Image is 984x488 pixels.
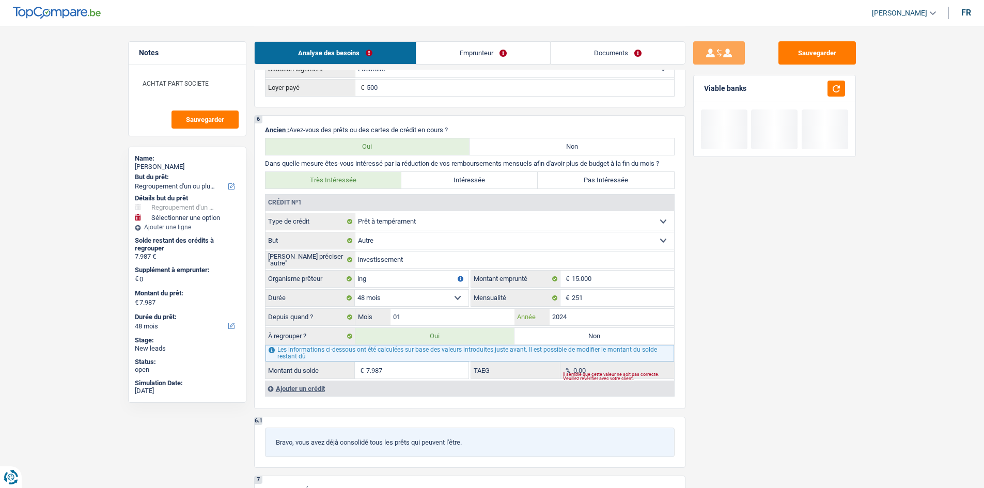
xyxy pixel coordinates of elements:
[265,362,355,379] label: Montant du solde
[560,271,572,287] span: €
[265,381,674,396] div: Ajouter un crédit
[872,9,927,18] span: [PERSON_NAME]
[135,336,240,344] div: Stage:
[135,237,240,253] div: Solde restant des crédits à regrouper
[355,80,367,96] span: €
[135,366,240,374] div: open
[265,290,355,306] label: Durée
[778,41,856,65] button: Sauvegarder
[560,362,573,379] span: %
[265,232,355,249] label: But
[265,271,355,287] label: Organisme prêteur
[255,42,416,64] a: Analyse des besoins
[186,116,224,123] span: Sauvegarder
[355,328,515,344] label: Oui
[538,172,674,188] label: Pas Intéressée
[961,8,971,18] div: fr
[135,266,238,274] label: Supplément à emprunter:
[551,42,685,64] a: Documents
[135,289,238,297] label: Montant du prêt:
[265,160,675,167] p: Dans quelle mesure êtes-vous intéressé par la réduction de vos remboursements mensuels afin d'avo...
[560,290,572,306] span: €
[550,309,674,325] input: AAAA
[135,275,138,283] span: €
[265,172,402,188] label: Très Intéressée
[471,271,560,287] label: Montant emprunté
[135,194,240,202] div: Détails but du prêt
[471,362,560,379] label: TAEG
[416,42,550,64] a: Emprunteur
[276,438,664,446] p: Bravo, vous avez déjà consolidé tous les prêts qui peuvent l'être.
[265,309,355,325] label: Depuis quand ?
[139,49,236,57] h5: Notes
[135,344,240,353] div: New leads
[171,111,239,129] button: Sauvegarder
[514,309,550,325] label: Année
[255,476,262,484] div: 7
[265,345,674,361] div: Les informations ci-dessous ont été calculées sur base des valeurs introduites juste avant. Il es...
[135,387,240,395] div: [DATE]
[471,290,560,306] label: Mensualité
[255,116,262,123] div: 6
[135,163,240,171] div: [PERSON_NAME]
[135,224,240,231] div: Ajouter une ligne
[265,126,675,134] p: Avez-vous des prêts ou des cartes de crédit en cours ?
[135,253,240,261] div: 7.987 €
[265,251,355,268] label: [PERSON_NAME] préciser "autre"
[265,138,470,155] label: Oui
[13,7,101,19] img: TopCompare Logo
[864,5,936,22] a: [PERSON_NAME]
[255,417,262,425] div: 6.1
[265,213,355,230] label: Type de crédit
[391,309,515,325] input: MM
[135,313,238,321] label: Durée du prêt:
[135,358,240,366] div: Status:
[355,309,391,325] label: Mois
[514,328,674,344] label: Non
[470,138,674,155] label: Non
[401,172,538,188] label: Intéressée
[135,298,138,307] span: €
[563,374,674,379] div: Il semble que cette valeur ne soit pas correcte. Veuillez revérifier avec votre client.
[265,328,355,344] label: À regrouper ?
[135,173,238,181] label: But du prêt:
[355,362,366,379] span: €
[265,126,289,134] span: Ancien :
[135,379,240,387] div: Simulation Date:
[265,79,355,96] th: Loyer payé
[135,154,240,163] div: Name:
[265,199,304,206] div: Crédit nº1
[704,84,746,93] div: Viable banks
